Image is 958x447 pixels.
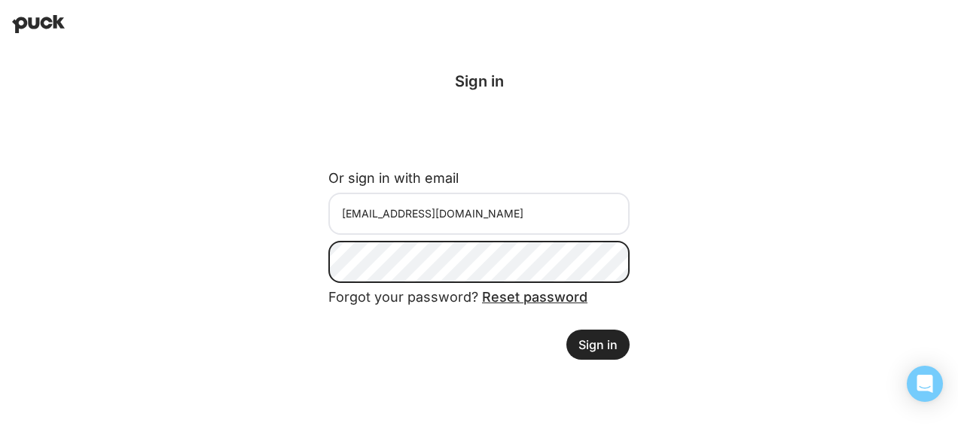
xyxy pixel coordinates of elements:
[907,366,943,402] div: Open Intercom Messenger
[328,72,630,90] div: Sign in
[482,289,587,305] a: Reset password
[328,170,459,186] label: Or sign in with email
[12,15,65,33] img: Puck home
[321,116,637,149] iframe: Sign in with Google Button
[328,289,587,305] span: Forgot your password?
[328,193,630,235] input: Email
[566,330,630,360] button: Sign in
